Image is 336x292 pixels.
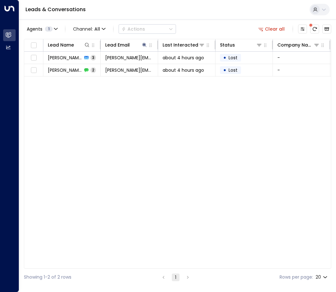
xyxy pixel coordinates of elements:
[91,55,96,60] span: 3
[163,41,198,49] div: Last Interacted
[223,52,226,63] div: •
[119,24,176,34] button: Actions
[172,274,179,281] button: page 1
[30,41,38,49] span: Toggle select all
[48,41,90,49] div: Lead Name
[163,41,205,49] div: Last Interacted
[163,67,204,73] span: about 4 hours ago
[220,41,235,49] div: Status
[273,52,330,64] td: -
[159,273,192,281] nav: pagination navigation
[94,26,100,32] span: All
[229,55,237,61] span: Lost
[45,26,53,32] span: 1
[105,55,153,61] span: mr.jackson.tom@gmail.com
[163,55,204,61] span: about 4 hours ago
[220,41,262,49] div: Status
[280,274,313,281] label: Rows per page:
[119,24,176,34] div: Button group with a nested menu
[48,67,82,73] span: Tom Jackson
[105,41,130,49] div: Lead Email
[48,41,74,49] div: Lead Name
[27,27,42,31] span: Agents
[273,64,330,76] td: -
[277,41,313,49] div: Company Name
[316,273,329,282] div: 20
[256,25,288,33] button: Clear all
[70,25,108,33] button: Channel:All
[298,25,307,33] button: Customize
[105,41,148,49] div: Lead Email
[310,25,319,33] span: There are new threads available. Refresh the grid to view the latest updates.
[277,41,320,49] div: Company Name
[223,65,226,76] div: •
[24,274,71,281] div: Showing 1-2 of 2 rows
[30,66,38,74] span: Toggle select row
[91,67,96,73] span: 2
[26,6,86,13] a: Leads & Conversations
[24,25,60,33] button: Agents1
[121,26,145,32] div: Actions
[229,67,237,73] span: Lost
[322,25,331,33] button: Archived Leads
[48,55,82,61] span: Tom Jackson
[105,67,153,73] span: mr.jackson.tom@gmail.com
[30,54,38,62] span: Toggle select row
[70,25,108,33] span: Channel:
